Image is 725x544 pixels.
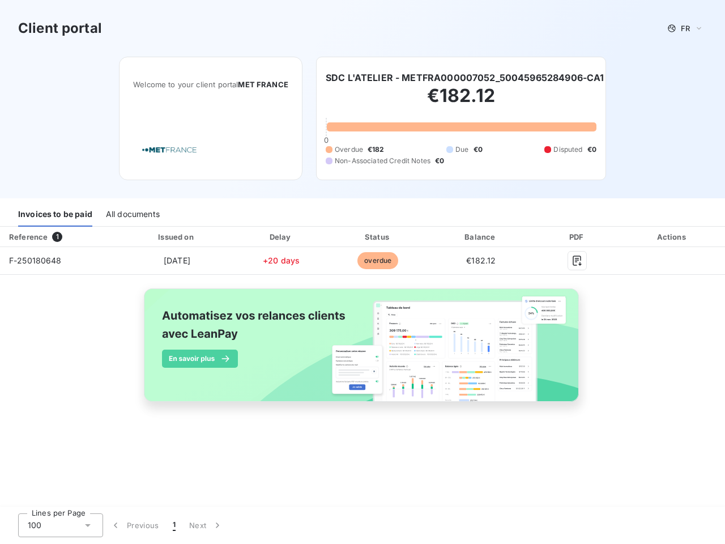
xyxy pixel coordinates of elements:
[368,144,385,155] span: €182
[326,84,596,118] h2: €182.12
[263,256,300,265] span: +20 days
[173,520,176,531] span: 1
[122,231,232,243] div: Issued on
[587,144,596,155] span: €0
[133,80,288,89] span: Welcome to your client portal
[9,232,48,241] div: Reference
[52,232,62,242] span: 1
[164,256,190,265] span: [DATE]
[326,71,604,84] h6: SDC L'ATELIER - METFRA000007052_50045965284906-CA1
[622,231,723,243] div: Actions
[133,134,206,166] img: Company logo
[335,156,430,166] span: Non-Associated Credit Notes
[681,24,690,33] span: FR
[103,513,166,537] button: Previous
[455,144,468,155] span: Due
[435,156,444,166] span: €0
[9,256,62,265] span: F-250180648
[553,144,582,155] span: Disputed
[166,513,182,537] button: 1
[537,231,617,243] div: PDF
[106,203,160,227] div: All documents
[18,203,92,227] div: Invoices to be paid
[335,144,363,155] span: Overdue
[474,144,483,155] span: €0
[331,231,425,243] div: Status
[134,282,591,421] img: banner
[28,520,41,531] span: 100
[18,18,102,39] h3: Client portal
[324,135,329,144] span: 0
[236,231,326,243] div: Delay
[430,231,533,243] div: Balance
[466,256,496,265] span: €182.12
[357,252,398,269] span: overdue
[238,80,288,89] span: MET FRANCE
[182,513,230,537] button: Next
